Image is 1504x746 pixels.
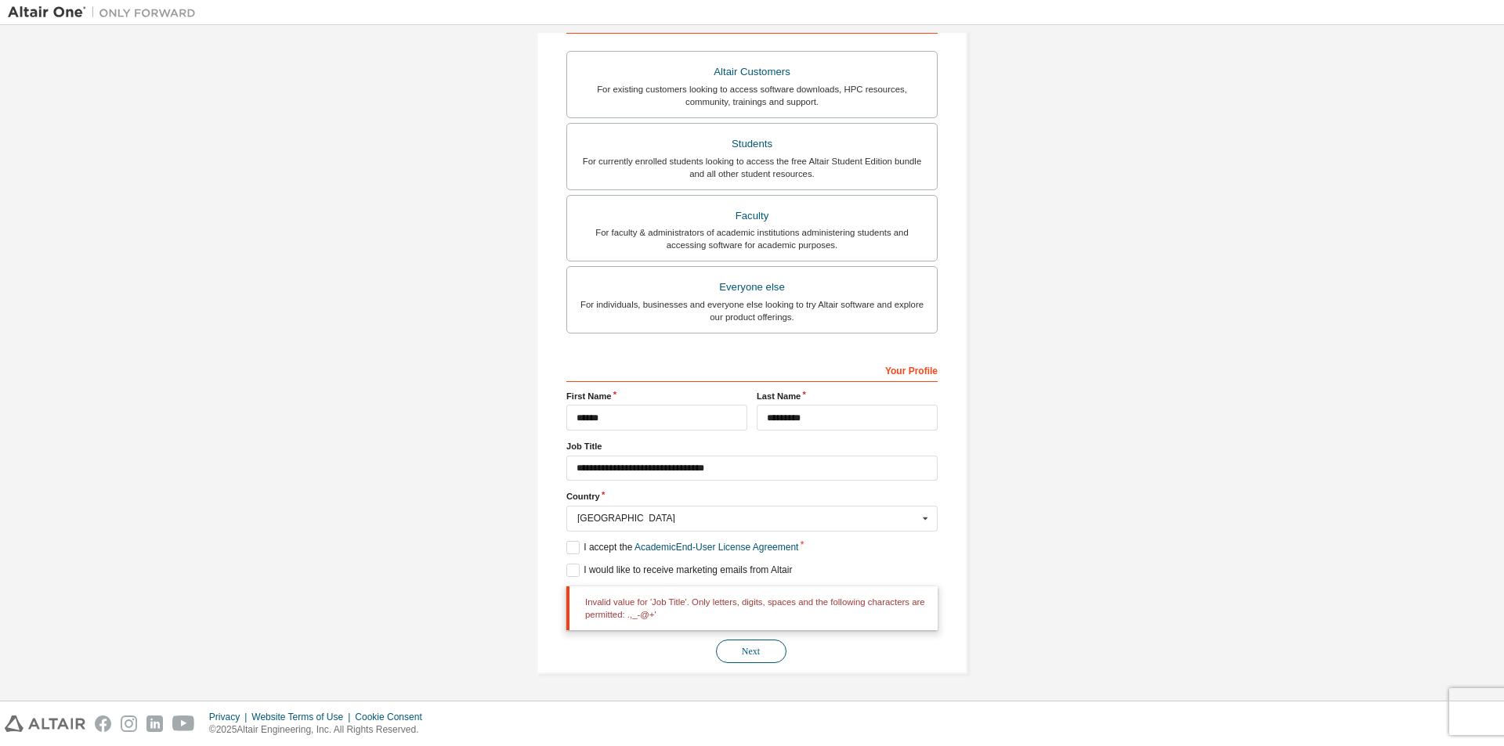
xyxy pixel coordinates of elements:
label: Country [566,490,938,503]
img: altair_logo.svg [5,715,85,732]
img: facebook.svg [95,715,111,732]
a: Academic End-User License Agreement [634,542,798,553]
label: First Name [566,390,747,402]
div: Invalid value for 'Job Title'. Only letters, digits, spaces and the following characters are perm... [566,586,938,631]
label: Last Name [757,390,938,402]
p: © 2025 Altair Engineering, Inc. All Rights Reserved. [209,723,432,737]
img: instagram.svg [121,715,137,732]
div: Faculty [577,205,927,227]
div: For faculty & administrators of academic institutions administering students and accessing softwa... [577,226,927,251]
img: linkedin.svg [146,715,163,732]
div: For existing customers looking to access software downloads, HPC resources, community, trainings ... [577,83,927,108]
label: Job Title [566,440,938,452]
label: I accept the [566,541,798,554]
div: [GEOGRAPHIC_DATA] [577,514,918,523]
div: For individuals, businesses and everyone else looking to try Altair software and explore our prod... [577,298,927,323]
button: Next [716,640,786,663]
div: Your Profile [566,357,938,382]
div: Privacy [209,711,251,723]
div: Website Terms of Use [251,711,355,723]
div: Students [577,133,927,155]
div: Everyone else [577,276,927,298]
img: youtube.svg [172,715,195,732]
div: For currently enrolled students looking to access the free Altair Student Edition bundle and all ... [577,155,927,180]
img: Altair One [8,5,204,20]
label: I would like to receive marketing emails from Altair [566,564,792,577]
div: Altair Customers [577,61,927,83]
div: Cookie Consent [355,711,431,723]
